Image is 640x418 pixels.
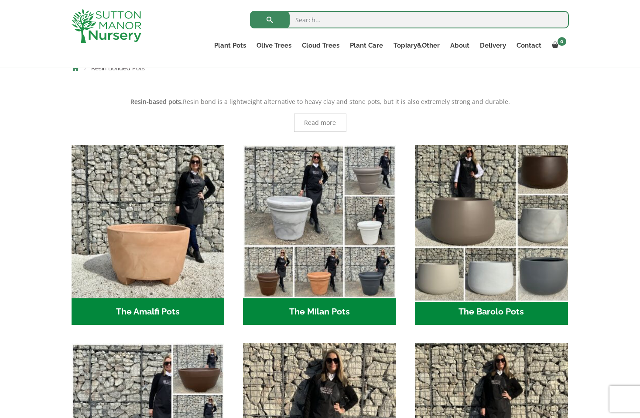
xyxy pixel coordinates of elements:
strong: Resin-based pots. [130,97,183,106]
img: The Milan Pots [243,145,396,298]
a: Visit product category The Amalfi Pots [72,145,225,325]
a: Contact [511,39,547,52]
a: Olive Trees [251,39,297,52]
img: The Amalfi Pots [72,145,225,298]
span: 0 [558,37,566,46]
a: About [445,39,475,52]
a: Cloud Trees [297,39,345,52]
input: Search... [250,11,569,28]
p: Resin bond is a lightweight alternative to heavy clay and stone pots, but it is also extremely st... [72,97,569,107]
a: Visit product category The Barolo Pots [415,145,568,325]
a: Topiary&Other [388,39,445,52]
h2: The Milan Pots [243,298,396,325]
a: Plant Care [345,39,388,52]
a: 0 [547,39,569,52]
nav: Breadcrumbs [72,64,569,71]
h2: The Barolo Pots [415,298,568,325]
img: The Barolo Pots [411,141,572,302]
h2: The Amalfi Pots [72,298,225,325]
span: Resin Bonded Pots [91,65,145,72]
a: Visit product category The Milan Pots [243,145,396,325]
a: Delivery [475,39,511,52]
span: Read more [304,120,336,126]
img: logo [72,9,141,43]
a: Plant Pots [209,39,251,52]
